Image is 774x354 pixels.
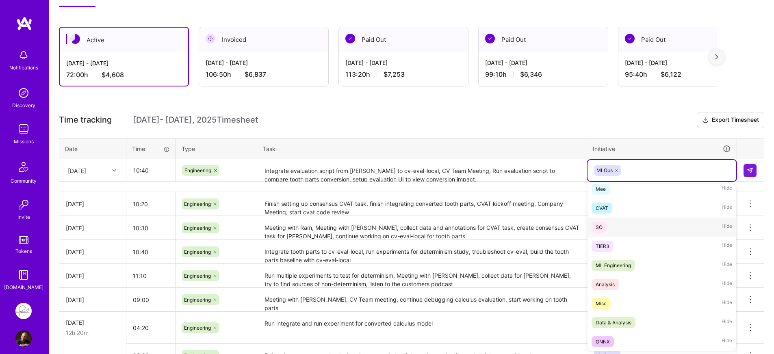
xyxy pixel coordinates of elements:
th: Type [176,138,257,159]
div: TIER3 [596,242,609,250]
input: HH:MM [127,160,175,181]
textarea: Run integrate and run experiment for converted calculus model [258,313,586,343]
span: Engineering [184,201,211,207]
span: Hide [722,260,732,271]
span: Hide [722,279,732,290]
img: Invoiced [206,34,215,43]
div: 95:40 h [625,70,741,79]
span: Engineering [184,167,211,173]
div: Time [132,145,170,153]
div: Misc [596,299,607,308]
div: Community [11,177,37,185]
img: right [715,54,718,60]
textarea: Finish setting up consensus CVAT task, finish integrating converted tooth parts, CVAT kickoff mee... [258,193,586,215]
span: Engineering [184,325,211,331]
span: [DATE] - [DATE] , 2025 Timesheet [133,115,258,125]
img: discovery [15,85,32,101]
div: Tokens [15,247,32,255]
th: Date [59,138,126,159]
textarea: Meeting with [PERSON_NAME], CV Team meeting, continue debugging calculus evaluation, start workin... [258,289,586,311]
div: Initiative [593,144,731,153]
span: Hide [722,336,732,347]
span: $6,837 [245,70,266,79]
div: Mee [596,185,606,193]
div: 12h 20m [66,328,119,337]
span: Time tracking [59,115,112,125]
input: HH:MM [126,217,176,239]
div: Notifications [9,63,38,72]
div: Data & Analysis [596,318,631,327]
div: [DOMAIN_NAME] [4,283,43,291]
div: 72:00 h [66,71,182,79]
div: 113:20 h [345,70,462,79]
button: Export Timesheet [697,112,764,128]
div: [DATE] [66,224,119,232]
div: [DATE] [68,166,86,175]
input: HH:MM [126,317,176,339]
span: Engineering [184,273,211,279]
div: Paid Out [618,27,748,52]
i: icon Download [702,116,709,125]
div: Paid Out [339,27,468,52]
div: [DATE] - [DATE] [66,59,182,67]
span: MLOps [596,167,613,173]
div: Invite [17,213,30,221]
div: null [744,164,757,177]
img: Submit [747,167,753,174]
input: HH:MM [126,241,176,263]
img: bell [15,47,32,63]
div: ONNX [596,337,610,346]
div: Analysis [596,280,615,289]
div: [DATE] - [DATE] [206,58,322,67]
div: Active [60,28,188,52]
span: Hide [722,317,732,328]
span: Hide [722,183,732,194]
textarea: Run multiple experiments to test for determinism, Meeting with [PERSON_NAME], collect data for [P... [258,265,586,287]
input: HH:MM [126,265,176,287]
img: Paid Out [625,34,635,43]
div: 106:50 h [206,70,322,79]
div: Missions [14,137,34,146]
img: Paid Out [345,34,355,43]
div: [DATE] [66,248,119,256]
th: Task [257,138,587,159]
img: Community [14,157,33,177]
input: HH:MM [126,289,176,311]
div: [DATE] [66,272,119,280]
div: [DATE] [66,318,119,327]
span: $7,253 [384,70,405,79]
span: Hide [722,298,732,309]
img: tokens [19,236,28,244]
span: Hide [722,203,732,214]
span: Hide [722,222,732,233]
img: Active [70,34,80,44]
img: guide book [15,267,32,283]
div: Paid Out [479,27,608,52]
textarea: Integrate tooth parts to cv-eval-local, run experiments for determinism study, troubleshoot cv-ev... [258,241,586,263]
span: Engineering [184,225,211,231]
div: [DATE] [66,296,119,304]
div: Discovery [12,101,35,110]
img: Pearl: ML Engineering Team [15,303,32,319]
span: $4,608 [102,71,124,79]
div: [DATE] [66,200,119,208]
a: User Avatar [13,330,34,347]
img: Invite [15,196,32,213]
input: HH:MM [126,193,176,215]
div: [DATE] - [DATE] [485,58,601,67]
div: ML Engineering [596,261,631,270]
div: [DATE] - [DATE] [345,58,462,67]
img: User Avatar [15,330,32,347]
span: Engineering [184,297,211,303]
img: teamwork [15,121,32,137]
div: CVAT [596,204,608,212]
span: Engineering [184,249,211,255]
div: 99:10 h [485,70,601,79]
div: Invoiced [199,27,328,52]
span: Hide [722,241,732,252]
i: icon Chevron [112,168,116,173]
a: Pearl: ML Engineering Team [13,303,34,319]
textarea: Integrate evaluation script from [PERSON_NAME] to cv-eval-local, CV Team Meeting, Run evaluation ... [258,160,586,181]
span: $6,346 [520,70,542,79]
textarea: Meeting with Ram, Meeting with [PERSON_NAME], collect data and annotations for CVAT task, create ... [258,217,586,239]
